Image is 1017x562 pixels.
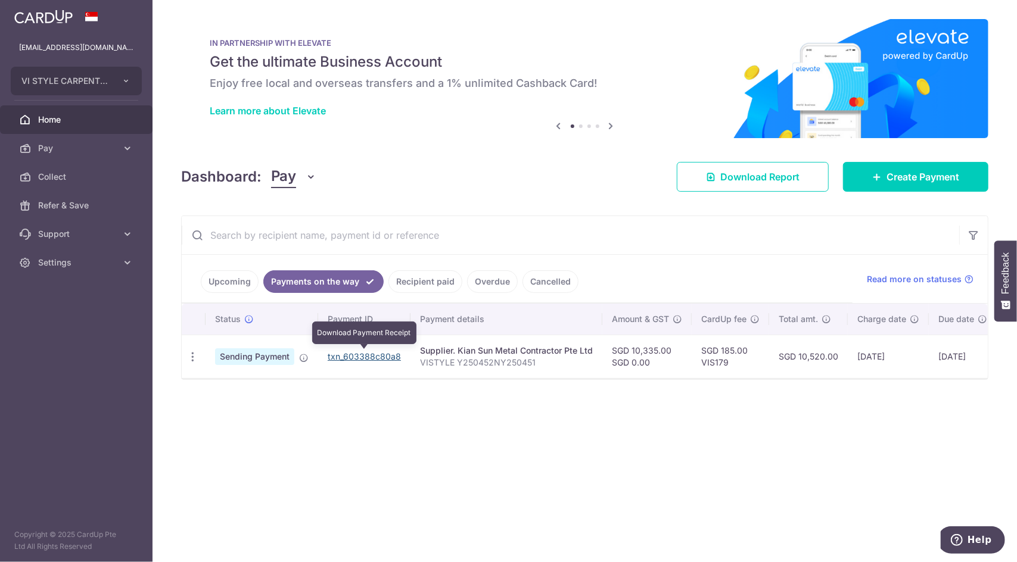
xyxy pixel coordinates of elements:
[215,313,241,325] span: Status
[210,76,960,90] h6: Enjoy free local and overseas transfers and a 1% unlimited Cashback Card!
[38,142,117,154] span: Pay
[21,75,110,87] span: VI STYLE CARPENTRY PTE. LTD.
[38,228,117,240] span: Support
[38,257,117,268] span: Settings
[210,52,960,71] h5: Get the ultimate Business Account
[523,270,579,293] a: Cancelled
[201,270,259,293] a: Upcoming
[1000,252,1011,294] span: Feedback
[215,348,294,365] span: Sending Payment
[677,162,829,192] a: Download Report
[938,313,974,325] span: Due date
[181,19,988,138] img: Renovation banner
[263,270,384,293] a: Payments on the way
[19,42,133,54] p: [EMAIL_ADDRESS][DOMAIN_NAME]
[181,166,262,188] h4: Dashboard:
[887,170,959,184] span: Create Payment
[994,241,1017,321] button: Feedback - Show survey
[929,335,997,378] td: [DATE]
[867,273,962,285] span: Read more on statuses
[848,335,929,378] td: [DATE]
[941,526,1005,556] iframe: Opens a widget where you can find more information
[857,313,906,325] span: Charge date
[769,335,848,378] td: SGD 10,520.00
[612,313,669,325] span: Amount & GST
[388,270,462,293] a: Recipient paid
[328,351,401,361] a: txn_603388c80a8
[38,171,117,183] span: Collect
[38,114,117,126] span: Home
[210,105,326,117] a: Learn more about Elevate
[38,199,117,211] span: Refer & Save
[271,166,296,188] span: Pay
[182,216,959,254] input: Search by recipient name, payment id or reference
[210,38,960,48] p: IN PARTNERSHIP WITH ELEVATE
[318,304,410,335] th: Payment ID
[779,313,818,325] span: Total amt.
[867,273,974,285] a: Read more on statuses
[271,166,317,188] button: Pay
[14,10,73,24] img: CardUp
[701,313,747,325] span: CardUp fee
[467,270,518,293] a: Overdue
[420,345,593,357] div: Supplier. Kian Sun Metal Contractor Pte Ltd
[720,170,800,184] span: Download Report
[410,304,602,335] th: Payment details
[312,321,416,344] div: Download Payment Receipt
[420,357,593,369] p: VISTYLE Y250452NY250451
[843,162,988,192] a: Create Payment
[11,67,142,95] button: VI STYLE CARPENTRY PTE. LTD.
[602,335,692,378] td: SGD 10,335.00 SGD 0.00
[692,335,769,378] td: SGD 185.00 VIS179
